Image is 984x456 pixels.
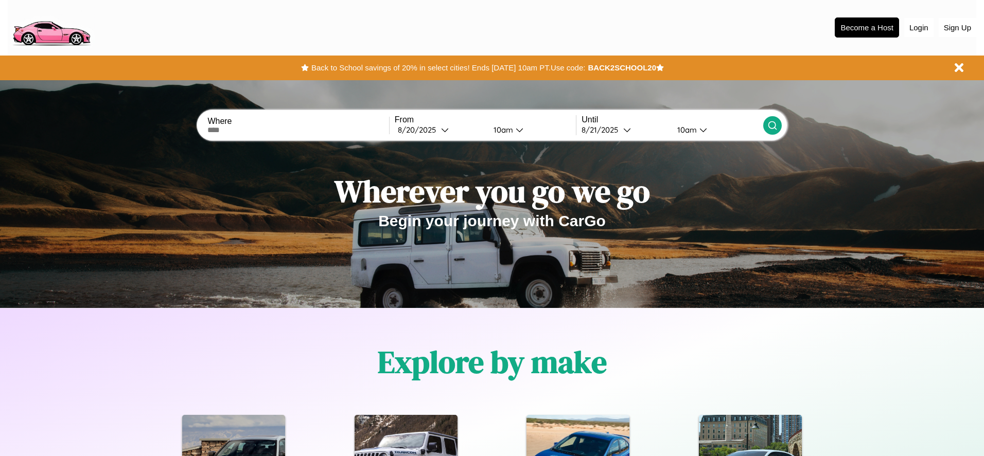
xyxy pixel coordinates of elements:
label: Where [207,117,389,126]
label: Until [582,115,763,124]
button: Login [904,18,934,37]
div: 8 / 20 / 2025 [398,125,441,135]
button: 10am [485,124,576,135]
label: From [395,115,576,124]
div: 10am [488,125,516,135]
button: Sign Up [939,18,976,37]
div: 8 / 21 / 2025 [582,125,623,135]
div: 10am [672,125,699,135]
img: logo [8,5,95,48]
b: BACK2SCHOOL20 [588,63,656,72]
button: 10am [669,124,763,135]
button: Back to School savings of 20% in select cities! Ends [DATE] 10am PT.Use code: [309,61,588,75]
button: Become a Host [835,17,899,38]
button: 8/20/2025 [395,124,485,135]
h1: Explore by make [378,341,607,383]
